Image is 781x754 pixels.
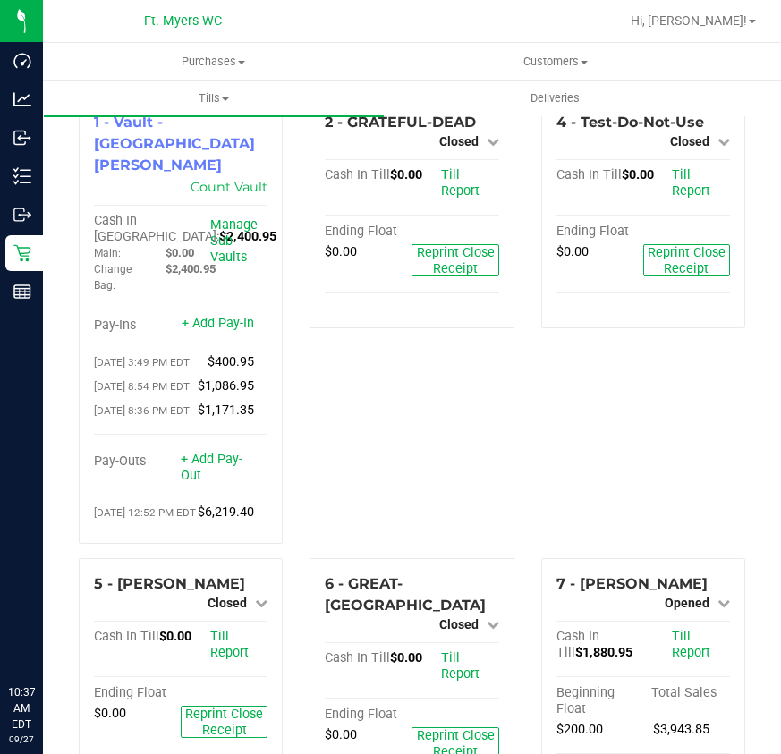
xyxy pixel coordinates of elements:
span: $6,219.40 [198,504,254,520]
a: Till Report [672,629,710,660]
span: $0.00 [556,244,589,259]
span: $400.95 [208,354,254,369]
span: [DATE] 12:52 PM EDT [94,506,196,519]
span: 7 - [PERSON_NAME] [556,575,708,592]
div: Ending Float [325,707,412,723]
span: $0.00 [94,706,126,721]
span: Reprint Close Receipt [417,245,495,276]
a: Count Vault [191,179,267,195]
button: Reprint Close Receipt [181,706,267,738]
span: Opened [665,596,709,610]
span: Reprint Close Receipt [185,707,263,738]
a: Till Report [210,629,249,660]
span: 5 - [PERSON_NAME] [94,575,245,592]
span: Tills [44,90,384,106]
a: Manage Sub-Vaults [210,217,258,265]
span: Closed [670,134,709,148]
inline-svg: Outbound [13,206,31,224]
span: $1,880.95 [575,645,632,660]
span: 1 - Vault - [GEOGRAPHIC_DATA][PERSON_NAME] [94,114,255,174]
span: Reprint Close Receipt [648,245,726,276]
span: Cash In Till [556,629,599,660]
span: $3,943.85 [653,722,709,737]
span: Ft. Myers WC [144,13,222,29]
button: Reprint Close Receipt [412,244,498,276]
inline-svg: Analytics [13,90,31,108]
span: 2 - GRATEFUL-DEAD [325,114,476,131]
div: Pay-Outs [94,453,181,470]
a: Purchases [43,43,385,80]
span: $200.00 [556,722,603,737]
div: Ending Float [325,224,412,240]
span: $0.00 [166,246,194,259]
div: Total Sales [643,685,730,701]
inline-svg: Dashboard [13,52,31,70]
span: Hi, [PERSON_NAME]! [631,13,747,28]
span: 6 - GREAT-[GEOGRAPHIC_DATA] [325,575,486,614]
button: Reprint Close Receipt [643,244,730,276]
span: $0.00 [325,244,357,259]
div: Pay-Ins [94,318,181,334]
inline-svg: Inbound [13,129,31,147]
span: $1,086.95 [198,378,254,394]
span: Cash In Till [325,650,390,665]
span: $0.00 [325,727,357,742]
span: [DATE] 3:49 PM EDT [94,356,190,369]
span: Closed [439,617,479,631]
a: Deliveries [385,80,726,117]
span: Change Bag: [94,263,132,292]
span: Purchases [43,54,385,70]
span: Cash In [GEOGRAPHIC_DATA]: [94,213,219,244]
span: $0.00 [159,629,191,644]
span: Customers [386,54,726,70]
span: $2,400.95 [166,262,216,275]
span: $0.00 [390,167,422,182]
span: Cash In Till [94,629,159,644]
a: Tills [43,80,385,117]
a: Customers [385,43,726,80]
span: Closed [208,596,247,610]
p: 09/27 [8,733,35,746]
div: Ending Float [556,224,643,240]
inline-svg: Retail [13,244,31,262]
a: + Add Pay-Out [181,452,242,483]
span: Main: [94,247,121,259]
span: $0.00 [622,167,654,182]
span: 4 - Test-Do-Not-Use [556,114,704,131]
iframe: Resource center [18,611,72,665]
span: $0.00 [390,650,422,665]
a: + Add Pay-In [182,316,254,331]
a: Till Report [441,167,480,199]
div: Beginning Float [556,685,643,717]
span: Closed [439,134,479,148]
a: Till Report [441,650,480,682]
a: Till Report [672,167,710,199]
inline-svg: Reports [13,283,31,301]
p: 10:37 AM EDT [8,684,35,733]
inline-svg: Inventory [13,167,31,185]
span: Cash In Till [556,167,622,182]
span: Deliveries [506,90,604,106]
span: [DATE] 8:36 PM EDT [94,404,190,417]
span: [DATE] 8:54 PM EDT [94,380,190,393]
div: Ending Float [94,685,181,701]
span: Cash In Till [325,167,390,182]
span: $1,171.35 [198,402,254,418]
